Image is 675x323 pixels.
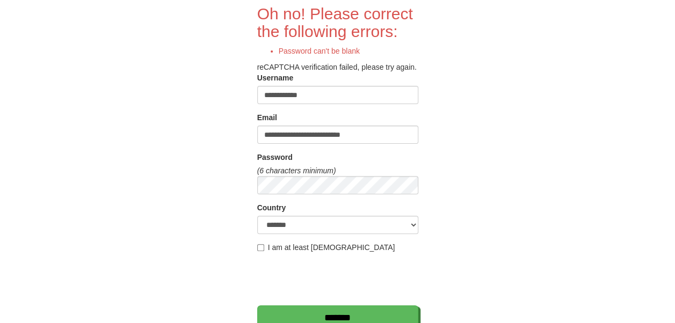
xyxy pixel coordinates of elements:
[257,5,418,40] h2: Oh no! Please correct the following errors:
[257,244,264,251] input: I am at least [DEMOGRAPHIC_DATA]
[257,112,277,123] label: Email
[257,152,293,163] label: Password
[257,242,395,253] label: I am at least [DEMOGRAPHIC_DATA]
[257,72,294,83] label: Username
[257,166,336,175] em: (6 characters minimum)
[257,258,420,300] iframe: reCAPTCHA
[257,202,286,213] label: Country
[279,46,418,56] li: Password can't be blank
